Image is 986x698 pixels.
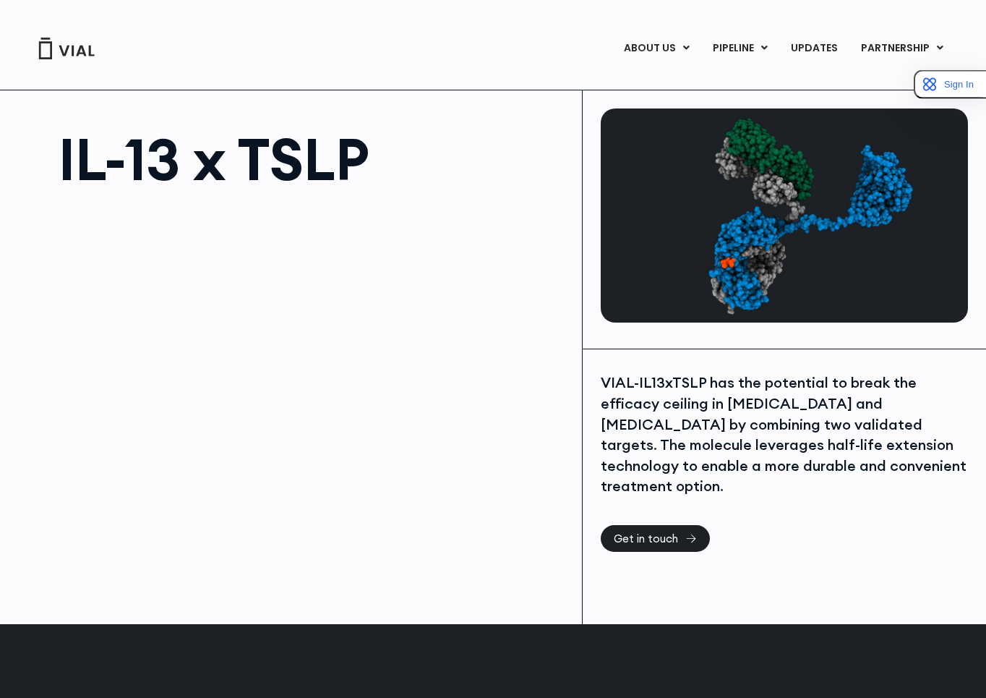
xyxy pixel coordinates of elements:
[779,36,849,61] a: UPDATES
[701,36,779,61] a: PIPELINEMenu Toggle
[601,373,968,497] div: VIAL-IL13xTSLP has the potential to break the efficacy ceiling in [MEDICAL_DATA] and [MEDICAL_DAT...
[612,36,700,61] a: ABOUT USMenu Toggle
[614,533,678,544] span: Get in touch
[601,525,710,552] a: Get in touch
[849,36,955,61] a: PARTNERSHIPMenu Toggle
[38,38,95,59] img: Vial Logo
[59,130,567,188] h1: IL-13 x TSLP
